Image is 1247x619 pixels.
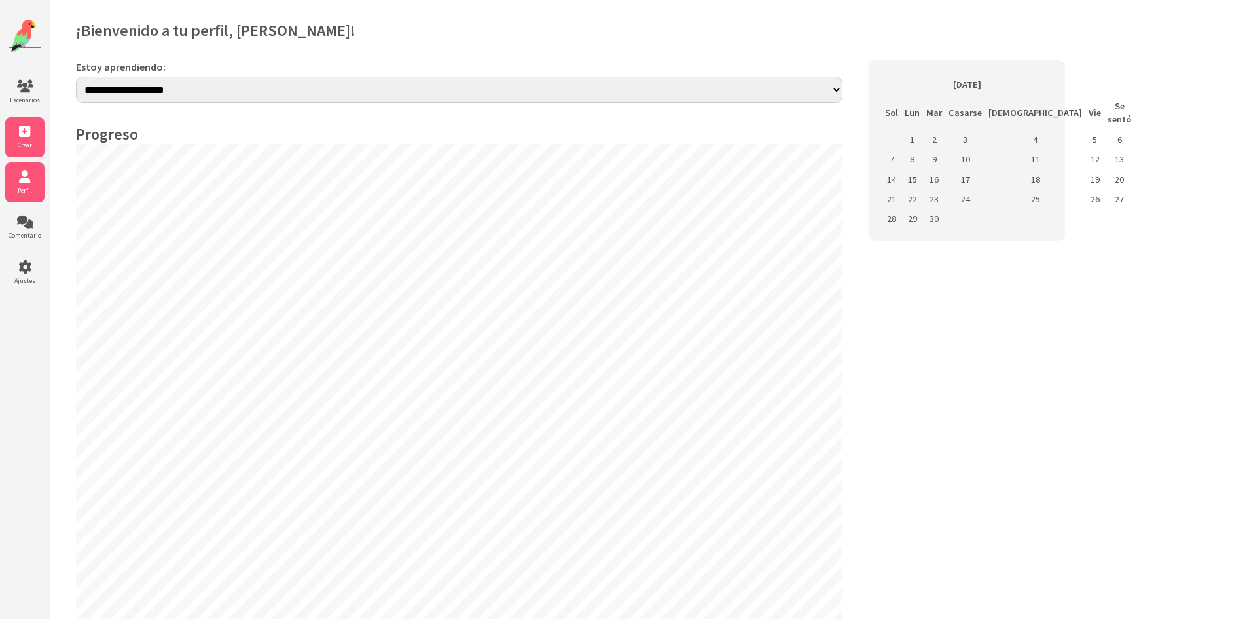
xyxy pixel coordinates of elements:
[1115,153,1124,165] font: 13
[76,60,166,73] font: Estoy aprendiendo:
[890,153,894,165] font: 7
[887,213,896,225] font: 28
[961,173,970,185] font: 17
[905,107,920,119] font: Lun
[14,276,35,285] font: Ajustes
[1115,173,1124,185] font: 20
[18,141,32,149] font: Crear
[988,107,1082,119] font: [DEMOGRAPHIC_DATA]
[9,231,41,240] font: Comentario
[887,193,896,204] font: 21
[930,193,939,204] font: 23
[1033,134,1038,145] font: 4
[932,153,937,165] font: 9
[887,173,896,185] font: 14
[908,213,917,225] font: 29
[930,213,939,225] font: 30
[963,134,967,145] font: 3
[76,20,355,41] font: ¡Bienvenido a tu perfil, [PERSON_NAME]!
[961,153,970,165] font: 10
[1108,100,1131,125] font: Se sentó
[1093,134,1097,145] font: 5
[953,79,981,90] font: [DATE]
[1089,107,1101,119] font: Vie
[930,173,939,185] font: 16
[885,107,898,119] font: Sol
[1031,153,1040,165] font: 11
[1031,173,1040,185] font: 18
[1091,153,1100,165] font: 12
[910,153,914,165] font: 8
[961,193,970,204] font: 24
[910,134,914,145] font: 1
[908,193,917,204] font: 22
[1091,173,1100,185] font: 19
[1031,193,1040,204] font: 25
[908,173,917,185] font: 15
[1117,134,1122,145] font: 6
[932,134,937,145] font: 2
[9,20,41,52] img: Logotipo del sitio web
[926,107,942,119] font: Mar
[1091,193,1100,204] font: 26
[1115,193,1124,204] font: 27
[10,96,40,104] font: Escenarios
[949,107,982,119] font: Casarse
[18,186,32,195] font: Perfil
[76,124,138,144] font: Progreso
